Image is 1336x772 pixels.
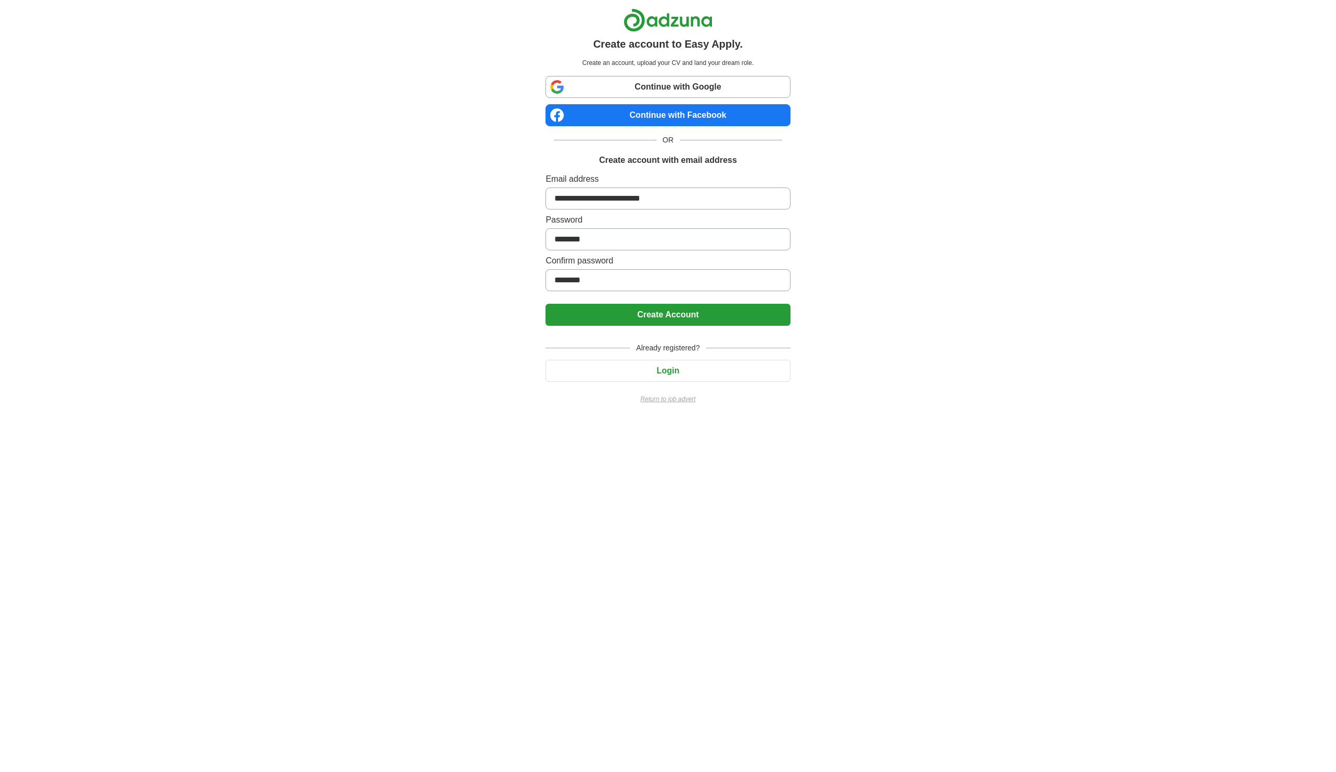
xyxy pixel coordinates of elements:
[545,173,790,185] label: Email address
[545,394,790,404] a: Return to job advert
[630,343,706,354] span: Already registered?
[545,255,790,267] label: Confirm password
[545,360,790,382] button: Login
[548,58,788,68] p: Create an account, upload your CV and land your dream role.
[545,214,790,226] label: Password
[599,154,737,167] h1: Create account with email address
[545,304,790,326] button: Create Account
[545,366,790,375] a: Login
[624,8,712,32] img: Adzuna logo
[656,135,680,146] span: OR
[593,36,743,52] h1: Create account to Easy Apply.
[545,76,790,98] a: Continue with Google
[545,104,790,126] a: Continue with Facebook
